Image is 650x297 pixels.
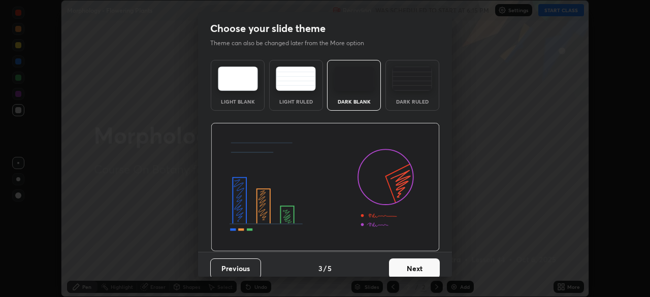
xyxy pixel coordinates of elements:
img: darkRuledTheme.de295e13.svg [392,67,432,91]
div: Dark Blank [334,99,374,104]
img: lightTheme.e5ed3b09.svg [218,67,258,91]
div: Dark Ruled [392,99,433,104]
img: lightRuledTheme.5fabf969.svg [276,67,316,91]
img: darkTheme.f0cc69e5.svg [334,67,374,91]
h2: Choose your slide theme [210,22,326,35]
p: Theme can also be changed later from the More option [210,39,375,48]
h4: 3 [318,263,322,274]
img: darkThemeBanner.d06ce4a2.svg [211,123,440,252]
h4: / [323,263,327,274]
div: Light Blank [217,99,258,104]
div: Light Ruled [276,99,316,104]
h4: 5 [328,263,332,274]
button: Next [389,258,440,279]
button: Previous [210,258,261,279]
